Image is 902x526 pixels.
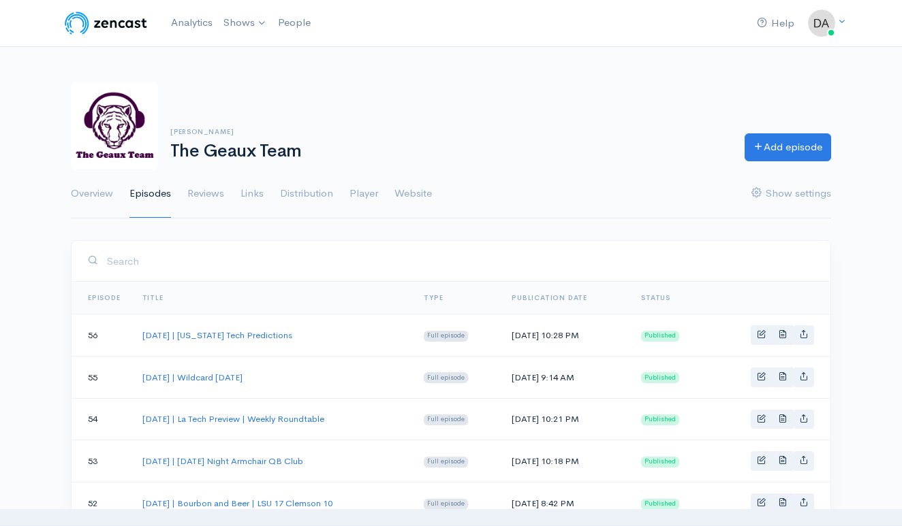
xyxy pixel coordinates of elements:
[751,367,814,387] div: Basic example
[129,169,171,218] a: Episodes
[641,331,679,342] span: Published
[349,169,378,218] a: Player
[142,329,292,341] a: [DATE] | [US_STATE] Tech Predictions
[641,457,679,467] span: Published
[751,410,814,429] div: Basic example
[745,133,831,161] a: Add episode
[170,142,728,161] h1: The Geaux Team
[424,414,468,425] span: Full episode
[856,480,888,512] iframe: gist-messenger-bubble-iframe
[72,440,131,482] td: 53
[88,293,121,302] a: Episode
[424,372,468,383] span: Full episode
[751,451,814,471] div: Basic example
[501,398,630,440] td: [DATE] 10:21 PM
[808,10,835,37] img: ...
[424,457,468,467] span: Full episode
[501,440,630,482] td: [DATE] 10:18 PM
[72,314,131,357] td: 56
[501,356,630,398] td: [DATE] 9:14 AM
[240,169,264,218] a: Links
[72,356,131,398] td: 55
[751,493,814,513] div: Basic example
[142,372,243,383] a: [DATE] | Wildcard [DATE]
[501,314,630,357] td: [DATE] 10:28 PM
[424,331,468,342] span: Full episode
[641,499,679,510] span: Published
[273,8,316,37] a: People
[218,8,273,38] a: Shows
[166,8,218,37] a: Analytics
[641,414,679,425] span: Published
[424,499,468,510] span: Full episode
[424,293,443,302] a: Type
[142,293,164,302] a: Title
[106,247,814,275] input: Search
[63,10,149,37] img: ZenCast Logo
[512,293,587,302] a: Publication date
[501,482,630,525] td: [DATE] 8:42 PM
[751,325,814,345] div: Basic example
[142,497,332,509] a: [DATE] | Bourbon and Beer | LSU 17 Clemson 10
[641,372,679,383] span: Published
[142,455,303,467] a: [DATE] | [DATE] Night Armchair QB Club
[751,9,800,38] a: Help
[280,169,333,218] a: Distribution
[641,293,670,302] span: Status
[170,128,728,135] h6: [PERSON_NAME]
[72,398,131,440] td: 54
[187,169,224,218] a: Reviews
[751,169,831,218] a: Show settings
[71,169,113,218] a: Overview
[394,169,432,218] a: Website
[142,413,324,425] a: [DATE] | La Tech Preview | Weekly Roundtable
[72,482,131,525] td: 52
